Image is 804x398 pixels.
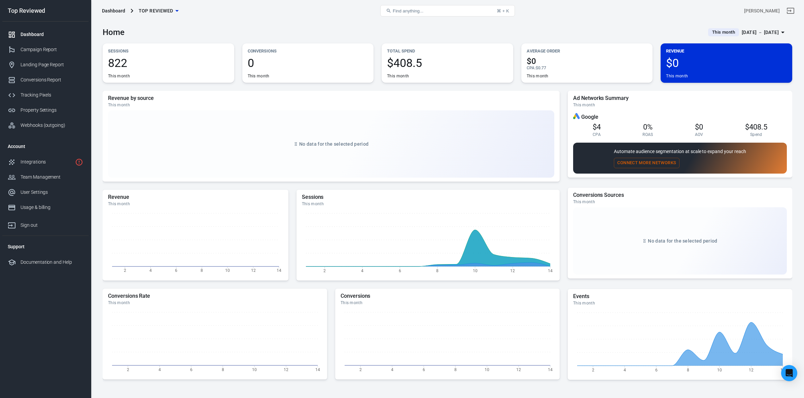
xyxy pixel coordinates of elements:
div: Account id: vBYNLn0g [744,7,780,14]
a: Webhooks (outgoing) [2,118,89,133]
tspan: 6 [423,367,425,372]
div: Property Settings [21,107,83,114]
tspan: 2 [127,367,129,372]
h5: Revenue by source [108,95,554,102]
span: This month [709,29,738,36]
h5: Conversions Sources [573,192,787,198]
tspan: 4 [391,367,393,372]
a: Conversions Report [2,72,89,87]
h5: Conversions Rate [108,293,322,299]
tspan: 8 [201,268,203,273]
svg: 1 networks not verified yet [75,158,83,166]
tspan: 10 [473,268,477,273]
div: [DATE] － [DATE] [742,28,779,37]
div: ⌘ + K [497,8,509,13]
div: This month [573,102,787,108]
li: Account [2,138,89,154]
h5: Events [573,293,787,300]
tspan: 6 [190,367,193,372]
tspan: 4 [361,268,363,273]
a: User Settings [2,185,89,200]
span: No data for the selected period [648,238,717,244]
tspan: 14 [315,367,320,372]
span: No data for the selected period [299,141,369,147]
span: Find anything... [393,8,423,13]
tspan: 6 [655,367,658,372]
p: Conversions [248,47,369,55]
span: CPA [593,132,601,137]
div: This month [573,199,787,205]
tspan: 10 [252,367,257,372]
span: $408.5 [387,57,508,69]
div: Tracking Pixels [21,92,83,99]
tspan: 10 [225,268,230,273]
tspan: 8 [222,367,224,372]
div: This month [341,300,554,305]
span: $0 [666,57,787,69]
span: $408.5 [745,123,767,131]
div: Open Intercom Messenger [781,365,797,381]
div: This month [108,201,283,207]
div: This month [527,73,549,79]
span: Spend [750,132,762,137]
a: Tracking Pixels [2,87,89,103]
div: This month [666,73,688,79]
div: Google [573,113,787,121]
tspan: 6 [399,268,401,273]
a: Property Settings [2,103,89,118]
div: Top Reviewed [2,8,89,14]
tspan: 14 [780,367,785,372]
tspan: 14 [548,268,553,273]
span: $4 [593,123,601,131]
span: Top Reviewed [139,7,173,15]
h5: Conversions [341,293,554,299]
a: Integrations [2,154,89,170]
span: $0 [695,123,703,131]
p: Average Order [527,47,648,55]
span: 822 [108,57,229,69]
div: This month [108,73,130,79]
tspan: 12 [251,268,256,273]
div: Campaign Report [21,46,83,53]
span: 0 [248,57,369,69]
div: Sign out [21,222,83,229]
h5: Revenue [108,194,283,201]
tspan: 14 [548,367,553,372]
span: $0 [527,57,648,65]
a: Sign out [782,3,799,19]
span: CPA : [527,66,536,70]
div: This month [108,300,322,305]
div: Team Management [21,174,83,181]
div: Webhooks (outgoing) [21,122,83,129]
div: This month [108,102,554,108]
tspan: 14 [277,268,281,273]
tspan: 10 [485,367,489,372]
a: Dashboard [2,27,89,42]
button: Find anything...⌘ + K [380,5,515,16]
p: Revenue [666,47,787,55]
tspan: 4 [149,268,152,273]
a: Landing Page Report [2,57,89,72]
div: Documentation and Help [21,259,83,266]
a: Campaign Report [2,42,89,57]
p: Sessions [108,47,229,55]
div: Landing Page Report [21,61,83,68]
div: This month [387,73,409,79]
p: Total Spend [387,47,508,55]
tspan: 2 [124,268,126,273]
a: Team Management [2,170,89,185]
span: $0.77 [536,66,546,70]
div: This month [573,300,787,306]
div: This month [302,201,554,207]
tspan: 12 [516,367,521,372]
button: Top Reviewed [136,5,181,17]
div: Dashboard [21,31,83,38]
h5: Ad Networks Summary [573,95,787,102]
span: AOV [695,132,703,137]
div: Conversions Report [21,76,83,83]
tspan: 8 [436,268,439,273]
h3: Home [103,28,125,37]
div: Usage & billing [21,204,83,211]
div: User Settings [21,189,83,196]
tspan: 2 [323,268,326,273]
